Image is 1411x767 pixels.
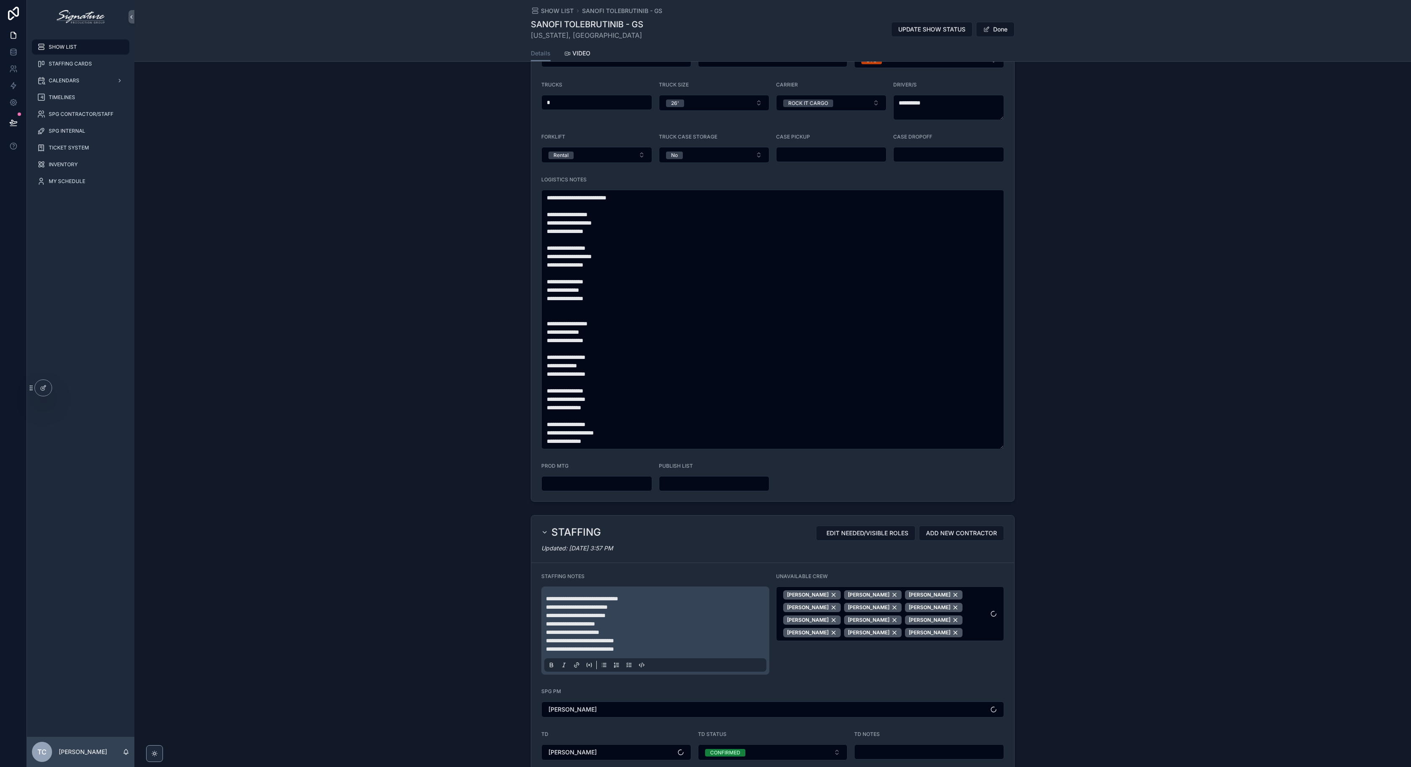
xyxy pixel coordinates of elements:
button: EDIT NEEDED/VISIBLE ROLES [816,526,915,541]
div: CONFIRMED [710,749,740,757]
em: Updated: [DATE] 3:57 PM [541,544,613,552]
span: PROD MTG [541,463,569,469]
span: INVENTORY [49,161,78,168]
span: [PERSON_NAME] [909,617,950,623]
span: FORKLIFT [541,134,565,140]
button: Select Button [776,586,1004,641]
a: TIMELINES [32,90,129,105]
button: Unselect 14 [905,615,963,625]
span: STAFFING NOTES [541,573,585,579]
span: SPG CONTRACTOR/STAFF [49,111,113,118]
button: Unselect 3 [783,590,841,599]
button: Select Button [659,147,770,163]
span: TC [37,747,47,757]
button: Unselect 185 [905,603,963,612]
button: Unselect 231 [783,603,841,612]
button: ADD NEW CONTRACTOR [919,526,1004,541]
button: Select Button [541,702,1004,717]
span: TD NOTES [854,731,880,737]
p: [PERSON_NAME] [59,748,107,756]
a: INVENTORY [32,157,129,172]
a: CALENDARS [32,73,129,88]
span: UPDATE SHOW STATUS [898,25,965,34]
button: Select Button [541,147,652,163]
button: Done [976,22,1015,37]
a: MY SCHEDULE [32,174,129,189]
button: Select Button [776,95,886,111]
span: [PERSON_NAME] [909,629,950,636]
span: [US_STATE], [GEOGRAPHIC_DATA] [531,30,643,40]
a: VIDEO [564,46,590,63]
a: STAFFING CARDS [32,56,129,71]
button: Unselect 173 [783,615,841,625]
span: [PERSON_NAME] [548,705,597,714]
a: SANOFI TOLEBRUTINIB - GS [582,7,662,15]
span: EDIT NEEDED/VISIBLE ROLES [826,529,908,537]
span: CASE DROPOFF [893,134,932,140]
button: Unselect 12 [844,628,902,637]
span: SHOW LIST [541,7,574,15]
button: Unselect 108 [783,628,841,637]
a: SPG CONTRACTOR/STAFF [32,107,129,122]
span: [PERSON_NAME] [787,629,829,636]
span: TD STATUS [698,731,726,737]
span: [PERSON_NAME] [787,604,829,611]
div: scrollable content [27,34,134,200]
span: TICKET SYSTEM [49,144,89,151]
span: [PERSON_NAME] [787,617,829,623]
span: SPG INTERNAL [49,128,85,134]
span: LOGISTICS NOTES [541,176,587,183]
span: CALENDARS [49,77,79,84]
span: TRUCK SIZE [659,81,689,88]
button: Unselect 226 [844,603,902,612]
span: [PERSON_NAME] [787,592,829,598]
button: Unselect 166 [905,628,963,637]
span: MY SCHEDULE [49,178,85,185]
span: ADD NEW CONTRACTOR [926,529,997,537]
span: CARRIER [776,81,798,88]
span: [PERSON_NAME] [848,617,889,623]
span: VIDEO [572,49,590,58]
span: CASE PICKUP [776,134,810,140]
button: UPDATE SHOW STATUS [891,22,973,37]
span: [PERSON_NAME] [848,592,889,598]
span: [PERSON_NAME] [909,592,950,598]
div: Rental [553,152,569,159]
span: PUBLISH LIST [659,463,693,469]
span: [PERSON_NAME] [848,629,889,636]
img: App logo [57,10,104,24]
h2: STAFFING [551,526,601,539]
button: Unselect 73 [844,615,902,625]
span: TD [541,731,548,737]
button: Select Button [698,744,848,760]
span: Details [531,49,551,58]
span: [PERSON_NAME] [909,604,950,611]
button: Unselect I_26 [666,99,684,107]
span: TRUCKS [541,81,562,88]
div: ROCK IT CARGO [788,99,828,107]
a: Details [531,46,551,62]
a: SPG INTERNAL [32,123,129,139]
span: [PERSON_NAME] [548,748,597,757]
span: SPG PM [541,688,561,694]
h1: SANOFI TOLEBRUTINIB - GS [531,18,643,30]
span: STAFFING CARDS [49,60,92,67]
button: Unselect 53 [844,590,902,599]
a: TICKET SYSTEM [32,140,129,155]
span: SHOW LIST [49,44,77,50]
button: Select Button [659,95,770,111]
a: SHOW LIST [32,39,129,55]
div: No [671,152,678,159]
a: SHOW LIST [531,7,574,15]
span: [PERSON_NAME] [848,604,889,611]
span: DRIVER/S [893,81,917,88]
button: Unselect 109 [905,590,963,599]
span: UNAVAILABLE CREW [776,573,828,579]
button: Select Button [541,744,691,760]
span: TRUCK CASE STORAGE [659,134,717,140]
div: 26' [671,99,679,107]
span: TIMELINES [49,94,75,101]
